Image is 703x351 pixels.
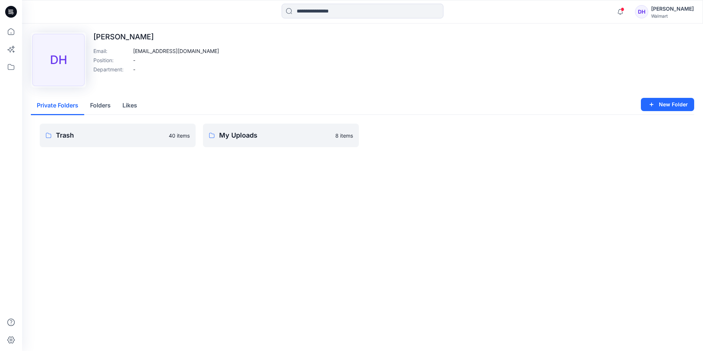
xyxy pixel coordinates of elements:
[335,132,353,139] p: 8 items
[93,56,130,64] p: Position :
[635,5,648,18] div: DH
[203,124,359,147] a: My Uploads8 items
[219,130,331,141] p: My Uploads
[84,96,117,115] button: Folders
[651,13,694,19] div: Walmart
[133,56,135,64] p: -
[93,47,130,55] p: Email :
[56,130,164,141] p: Trash
[32,34,85,86] div: DH
[93,65,130,73] p: Department :
[169,132,190,139] p: 40 items
[31,96,84,115] button: Private Folders
[133,65,135,73] p: -
[651,4,694,13] div: [PERSON_NAME]
[641,98,694,111] button: New Folder
[133,47,219,55] p: [EMAIL_ADDRESS][DOMAIN_NAME]
[117,96,143,115] button: Likes
[40,124,196,147] a: Trash40 items
[93,32,219,41] p: [PERSON_NAME]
